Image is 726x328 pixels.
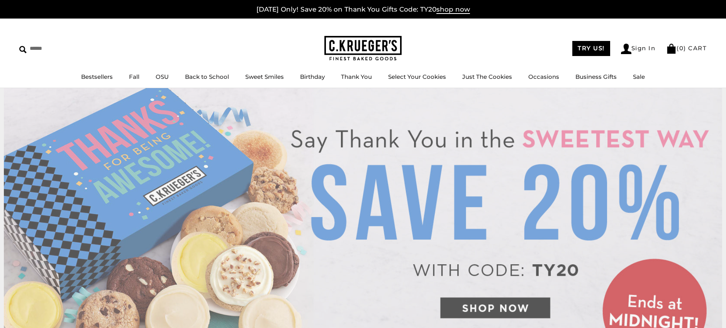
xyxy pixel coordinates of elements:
[666,44,707,52] a: (0) CART
[185,73,229,80] a: Back to School
[462,73,512,80] a: Just The Cookies
[621,44,656,54] a: Sign In
[666,44,677,54] img: Bag
[129,73,139,80] a: Fall
[575,73,617,80] a: Business Gifts
[300,73,325,80] a: Birthday
[156,73,169,80] a: OSU
[81,73,113,80] a: Bestsellers
[679,44,684,52] span: 0
[245,73,284,80] a: Sweet Smiles
[19,42,111,54] input: Search
[621,44,631,54] img: Account
[324,36,402,61] img: C.KRUEGER'S
[436,5,470,14] span: shop now
[633,73,645,80] a: Sale
[19,46,27,53] img: Search
[572,41,610,56] a: TRY US!
[528,73,559,80] a: Occasions
[256,5,470,14] a: [DATE] Only! Save 20% on Thank You Gifts Code: TY20shop now
[388,73,446,80] a: Select Your Cookies
[341,73,372,80] a: Thank You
